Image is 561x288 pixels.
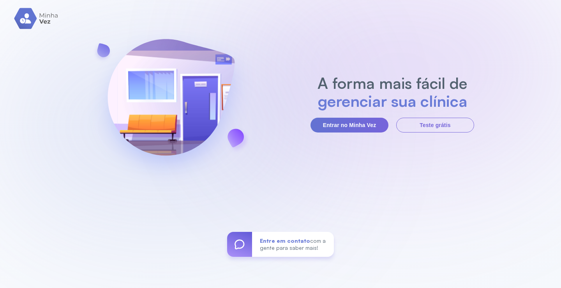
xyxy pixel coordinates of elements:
[227,232,334,257] a: Entre em contatocom a gente para saber mais!
[310,118,388,133] button: Entrar no Minha Vez
[14,8,59,29] img: logo.svg
[314,92,471,110] h2: gerenciar sua clínica
[396,118,474,133] button: Teste grátis
[87,18,255,188] img: banner-login.svg
[252,232,334,257] div: com a gente para saber mais!
[314,74,471,92] h2: A forma mais fácil de
[260,237,310,244] span: Entre em contato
